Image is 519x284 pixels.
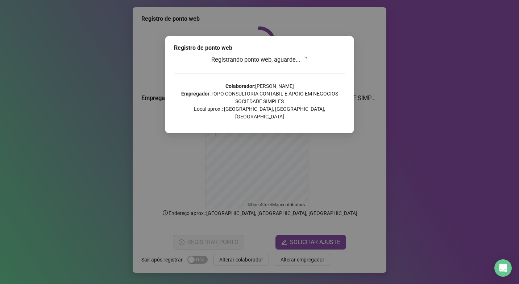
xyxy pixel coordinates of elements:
span: loading [301,56,308,64]
strong: Colaborador [225,83,254,89]
p: : [PERSON_NAME] : TOPO CONSULTORIA CONTABIL E APOIO EM NEGOCIOS SOCIEDADE SIMPLES Local aprox.: [... [174,82,345,121]
strong: Empregador [181,91,209,97]
div: Registro de ponto web [174,44,345,52]
div: Open Intercom Messenger [494,259,512,277]
h3: Registrando ponto web, aguarde... [174,55,345,65]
